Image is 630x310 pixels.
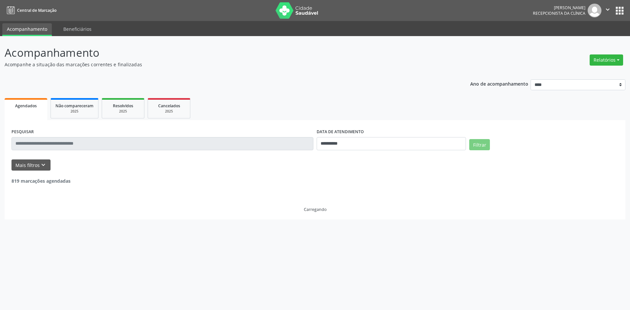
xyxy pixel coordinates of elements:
[588,4,601,17] img: img
[11,159,51,171] button: Mais filtroskeyboard_arrow_down
[5,61,439,68] p: Acompanhe a situação das marcações correntes e finalizadas
[469,139,490,150] button: Filtrar
[59,23,96,35] a: Beneficiários
[15,103,37,109] span: Agendados
[55,103,94,109] span: Não compareceram
[55,109,94,114] div: 2025
[533,5,585,10] div: [PERSON_NAME]
[590,54,623,66] button: Relatórios
[113,103,133,109] span: Resolvidos
[11,178,71,184] strong: 819 marcações agendadas
[604,6,611,13] i: 
[304,207,326,212] div: Carregando
[470,79,528,88] p: Ano de acompanhamento
[158,103,180,109] span: Cancelados
[533,10,585,16] span: Recepcionista da clínica
[5,45,439,61] p: Acompanhamento
[40,161,47,169] i: keyboard_arrow_down
[614,5,625,16] button: apps
[11,127,34,137] label: PESQUISAR
[317,127,364,137] label: DATA DE ATENDIMENTO
[601,4,614,17] button: 
[17,8,56,13] span: Central de Marcação
[107,109,139,114] div: 2025
[153,109,185,114] div: 2025
[5,5,56,16] a: Central de Marcação
[2,23,52,36] a: Acompanhamento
